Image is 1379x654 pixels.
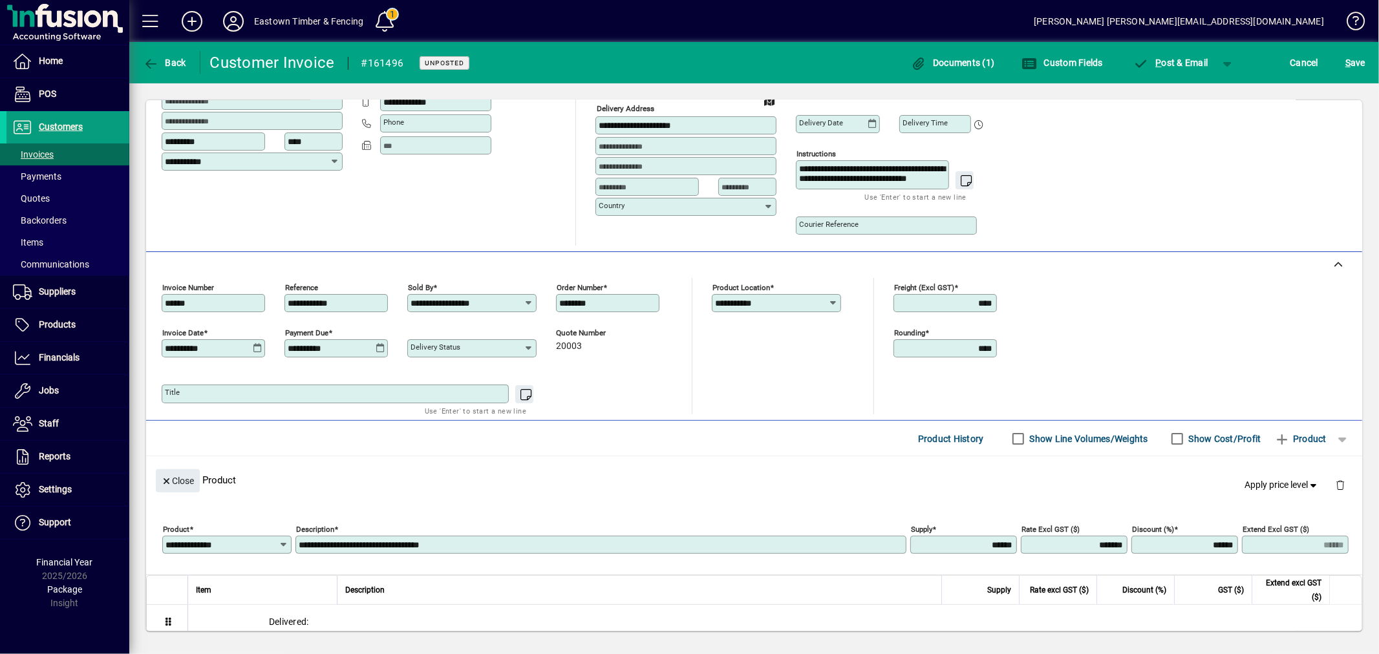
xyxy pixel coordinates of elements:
span: Quote number [556,329,634,337]
a: Support [6,507,129,539]
button: Cancel [1287,51,1322,74]
mat-label: Instructions [796,149,836,158]
a: Financials [6,342,129,374]
span: Item [196,583,211,597]
mat-label: Delivery date [799,118,843,127]
mat-label: Payment due [285,328,328,337]
span: Financial Year [37,557,93,567]
span: Payments [13,171,61,182]
mat-label: Reference [285,283,318,292]
span: Products [39,319,76,330]
a: Backorders [6,209,129,231]
mat-label: Invoice number [162,283,214,292]
span: Close [161,470,195,492]
mat-label: Extend excl GST ($) [1243,525,1309,534]
a: POS [6,78,129,111]
span: Supply [987,583,1011,597]
span: Description [345,583,385,597]
mat-label: Invoice date [162,328,204,337]
button: Delete [1325,469,1356,500]
span: Package [47,584,82,595]
button: Back [140,51,189,74]
a: Reports [6,441,129,473]
div: Delivered: [188,605,1362,638]
div: Product [146,456,1362,503]
button: Add [171,10,213,33]
span: 20003 [556,341,582,352]
mat-hint: Use 'Enter' to start a new line [425,403,526,418]
span: Support [39,517,71,527]
span: POS [39,89,56,99]
mat-label: Product [163,525,189,534]
mat-label: Discount (%) [1132,525,1174,534]
span: Staff [39,418,59,428]
div: Customer Invoice [210,52,335,73]
span: P [1156,58,1162,68]
app-page-header-button: Delete [1325,479,1356,491]
a: Quotes [6,187,129,209]
span: Custom Fields [1021,58,1103,68]
button: Product [1268,427,1333,450]
a: Products [6,309,129,341]
a: View on map [759,90,780,111]
span: Quotes [13,193,50,204]
mat-hint: Use 'Enter' to start a new line [865,189,967,204]
span: Apply price level [1245,478,1320,492]
span: Communications [13,259,89,269]
mat-label: Title [165,388,180,397]
mat-label: Rounding [894,328,925,337]
span: Product History [918,428,984,449]
mat-label: Delivery time [903,118,948,127]
a: Settings [6,474,129,506]
span: GST ($) [1218,583,1244,597]
mat-label: Product location [712,283,770,292]
div: [PERSON_NAME] [PERSON_NAME][EMAIL_ADDRESS][DOMAIN_NAME] [1034,11,1324,32]
span: Customers [39,121,83,132]
span: Product [1274,428,1327,449]
a: Invoices [6,143,129,165]
a: Communications [6,253,129,275]
button: Profile [213,10,254,33]
a: Jobs [6,375,129,407]
span: Reports [39,451,70,461]
span: Discount (%) [1122,583,1166,597]
button: Apply price level [1240,474,1325,497]
mat-label: Rate excl GST ($) [1021,525,1080,534]
span: Suppliers [39,286,76,297]
button: Product History [913,427,989,450]
mat-label: Freight (excl GST) [894,283,954,292]
a: Knowledge Base [1337,3,1363,45]
span: Extend excl GST ($) [1260,576,1321,604]
span: Home [39,56,63,66]
button: Custom Fields [1018,51,1106,74]
span: ave [1345,52,1365,73]
span: Documents (1) [911,58,995,68]
span: Invoices [13,149,54,160]
label: Show Cost/Profit [1186,432,1261,445]
span: Jobs [39,385,59,396]
mat-label: Courier Reference [799,220,859,229]
app-page-header-button: Close [153,474,203,486]
span: Rate excl GST ($) [1030,583,1089,597]
span: Cancel [1290,52,1319,73]
mat-label: Description [296,525,334,534]
mat-label: Country [599,201,625,210]
label: Show Line Volumes/Weights [1027,432,1148,445]
app-page-header-button: Back [129,51,200,74]
a: Home [6,45,129,78]
mat-label: Order number [557,283,603,292]
span: Backorders [13,215,67,226]
a: Items [6,231,129,253]
span: Back [143,58,186,68]
a: Payments [6,165,129,187]
button: Documents (1) [908,51,998,74]
a: Staff [6,408,129,440]
div: #161496 [361,53,404,74]
mat-label: Supply [911,525,932,534]
span: Financials [39,352,80,363]
mat-label: Sold by [408,283,433,292]
button: Save [1342,51,1369,74]
div: Eastown Timber & Fencing [254,11,363,32]
button: Close [156,469,200,492]
span: ost & Email [1133,58,1208,68]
